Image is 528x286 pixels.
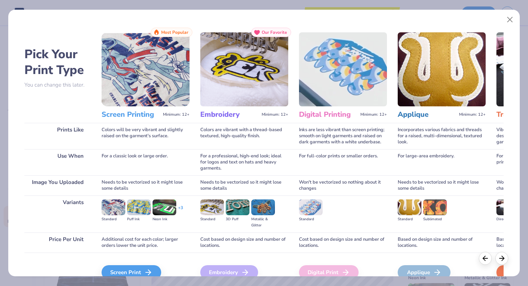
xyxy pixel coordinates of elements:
[226,216,249,222] div: 3D Puff
[200,199,224,215] img: Standard
[398,265,450,280] div: Applique
[459,112,486,117] span: Minimum: 12+
[24,195,91,232] div: Variants
[102,232,190,253] div: Additional cost for each color; larger orders lower the unit price.
[299,216,323,222] div: Standard
[163,112,190,117] span: Minimum: 12+
[262,30,287,35] span: Our Favorite
[153,199,176,215] img: Neon Ink
[24,82,91,88] p: You can change this later.
[127,199,151,215] img: Puff Ink
[102,265,161,280] div: Screen Print
[503,13,517,27] button: Close
[299,175,387,195] div: Won't be vectorized so nothing about it changes
[496,216,520,222] div: Direct-to-film
[153,216,176,222] div: Neon Ink
[24,232,91,253] div: Price Per Unit
[360,112,387,117] span: Minimum: 12+
[496,199,520,215] img: Direct-to-film
[251,199,275,215] img: Metallic & Glitter
[102,175,190,195] div: Needs to be vectorized so it might lose some details
[398,199,421,215] img: Standard
[200,265,258,280] div: Embroidery
[398,123,486,149] div: Incorporates various fabrics and threads for a raised, multi-dimensional, textured look.
[299,32,387,106] img: Digital Printing
[299,123,387,149] div: Inks are less vibrant than screen printing; smooth on light garments and raised on dark garments ...
[299,110,358,119] h3: Digital Printing
[24,123,91,149] div: Prints Like
[102,149,190,175] div: For a classic look or large order.
[299,265,359,280] div: Digital Print
[200,232,288,253] div: Cost based on design size and number of locations.
[398,232,486,253] div: Based on design size and number of locations.
[299,199,323,215] img: Standard
[200,123,288,149] div: Colors are vibrant with a thread-based textured, high-quality finish.
[24,149,91,175] div: Use When
[24,175,91,195] div: Image You Uploaded
[398,110,456,119] h3: Applique
[299,232,387,253] div: Cost based on design size and number of locations.
[398,175,486,195] div: Needs to be vectorized so it might lose some details
[178,205,183,217] div: + 3
[102,216,125,222] div: Standard
[161,30,188,35] span: Most Popular
[398,149,486,175] div: For large-area embroidery.
[423,216,447,222] div: Sublimated
[299,149,387,175] div: For full-color prints or smaller orders.
[251,216,275,229] div: Metallic & Glitter
[102,199,125,215] img: Standard
[226,199,249,215] img: 3D Puff
[200,110,259,119] h3: Embroidery
[200,175,288,195] div: Needs to be vectorized so it might lose some details
[262,112,288,117] span: Minimum: 12+
[398,32,486,106] img: Applique
[102,123,190,149] div: Colors will be very vibrant and slightly raised on the garment's surface.
[200,216,224,222] div: Standard
[398,216,421,222] div: Standard
[423,199,447,215] img: Sublimated
[200,149,288,175] div: For a professional, high-end look; ideal for logos and text on hats and heavy garments.
[127,216,151,222] div: Puff Ink
[200,32,288,106] img: Embroidery
[102,32,190,106] img: Screen Printing
[24,46,91,78] h2: Pick Your Print Type
[102,110,160,119] h3: Screen Printing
